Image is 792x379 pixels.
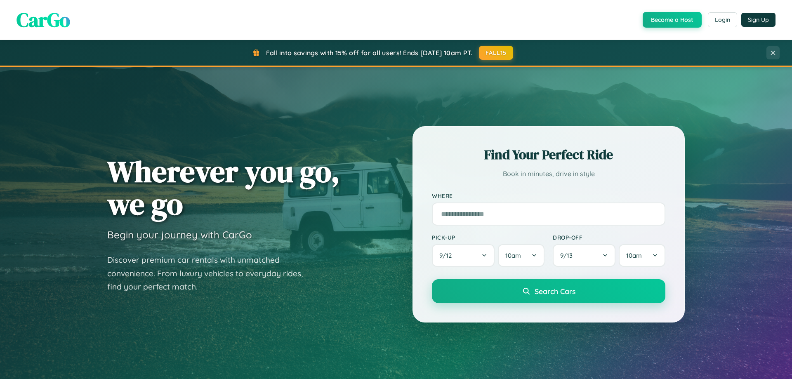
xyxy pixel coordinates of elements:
[432,279,665,303] button: Search Cars
[553,234,665,241] label: Drop-off
[741,13,775,27] button: Sign Up
[107,228,252,241] h3: Begin your journey with CarGo
[619,244,665,267] button: 10am
[643,12,702,28] button: Become a Host
[439,252,456,259] span: 9 / 12
[535,287,575,296] span: Search Cars
[553,244,615,267] button: 9/13
[432,192,665,199] label: Where
[626,252,642,259] span: 10am
[107,155,340,220] h1: Wherever you go, we go
[498,244,544,267] button: 10am
[479,46,514,60] button: FALL15
[505,252,521,259] span: 10am
[266,49,473,57] span: Fall into savings with 15% off for all users! Ends [DATE] 10am PT.
[432,244,495,267] button: 9/12
[432,146,665,164] h2: Find Your Perfect Ride
[432,168,665,180] p: Book in minutes, drive in style
[432,234,544,241] label: Pick-up
[107,253,313,294] p: Discover premium car rentals with unmatched convenience. From luxury vehicles to everyday rides, ...
[16,6,70,33] span: CarGo
[708,12,737,27] button: Login
[560,252,577,259] span: 9 / 13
